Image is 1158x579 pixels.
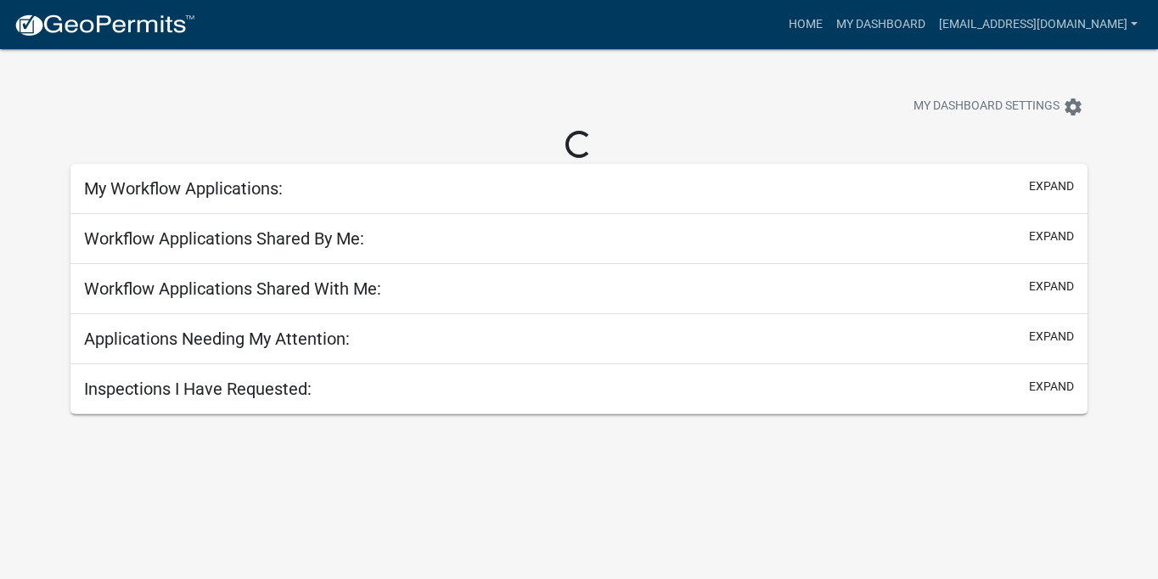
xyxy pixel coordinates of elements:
a: Home [782,8,829,41]
h5: Inspections I Have Requested: [84,379,312,399]
a: My Dashboard [829,8,932,41]
button: expand [1029,228,1074,245]
button: My Dashboard Settingssettings [900,90,1097,123]
button: expand [1029,177,1074,195]
button: expand [1029,328,1074,346]
button: expand [1029,278,1074,295]
a: [EMAIL_ADDRESS][DOMAIN_NAME] [932,8,1144,41]
h5: My Workflow Applications: [84,178,283,199]
h5: Workflow Applications Shared With Me: [84,278,381,299]
span: My Dashboard Settings [913,97,1060,117]
button: expand [1029,378,1074,396]
h5: Workflow Applications Shared By Me: [84,228,364,249]
i: settings [1063,97,1083,117]
h5: Applications Needing My Attention: [84,329,350,349]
